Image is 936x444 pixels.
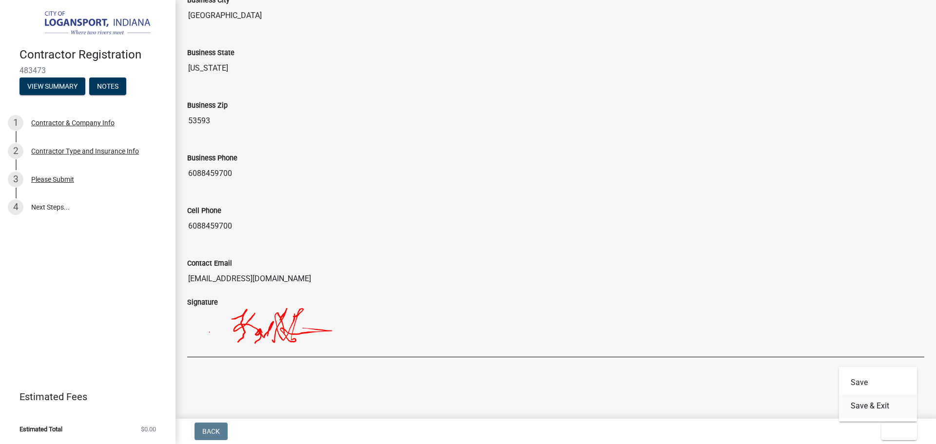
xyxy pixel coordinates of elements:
[839,367,917,422] div: Exit
[19,66,156,75] span: 483473
[187,155,237,162] label: Business Phone
[19,48,168,62] h4: Contractor Registration
[8,115,23,131] div: 1
[31,176,74,183] div: Please Submit
[8,199,23,215] div: 4
[89,83,126,91] wm-modal-confirm: Notes
[8,387,160,406] a: Estimated Fees
[19,83,85,91] wm-modal-confirm: Summary
[19,426,62,432] span: Estimated Total
[187,308,690,357] img: NpyOSq0l0AAAAASUVORK5CYII=
[195,423,228,440] button: Back
[881,423,917,440] button: Exit
[89,77,126,95] button: Notes
[889,427,903,435] span: Exit
[202,427,220,435] span: Back
[8,143,23,159] div: 2
[187,299,218,306] label: Signature
[19,77,85,95] button: View Summary
[187,260,232,267] label: Contact Email
[19,10,160,38] img: City of Logansport, Indiana
[31,148,139,154] div: Contractor Type and Insurance Info
[187,50,234,57] label: Business State
[31,119,115,126] div: Contractor & Company Info
[839,394,917,418] button: Save & Exit
[187,102,228,109] label: Business Zip
[141,426,156,432] span: $0.00
[187,208,221,214] label: Cell Phone
[839,371,917,394] button: Save
[8,172,23,187] div: 3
